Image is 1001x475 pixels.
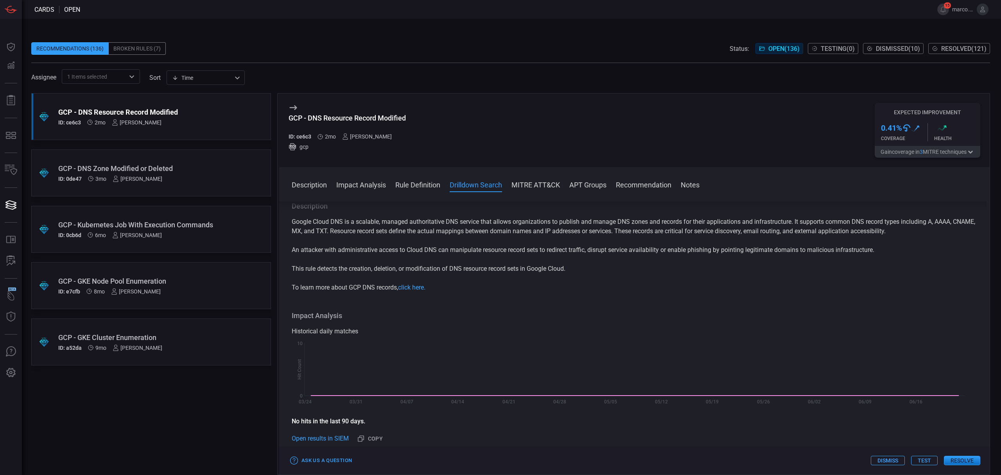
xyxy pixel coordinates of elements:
[400,399,413,405] text: 04/07
[336,180,386,189] button: Impact Analysis
[297,341,303,346] text: 10
[292,434,349,443] a: Open results in SIEM
[451,399,464,405] text: 04/14
[58,345,82,351] h5: ID: a52da
[944,456,980,465] button: Resolve
[149,74,161,81] label: sort
[31,42,109,55] div: Recommendations (136)
[920,149,923,155] span: 3
[863,43,924,54] button: Dismissed(10)
[292,311,977,320] h3: Impact Analysis
[2,56,20,75] button: Detections
[58,119,81,126] h5: ID: ce6c3
[34,6,54,13] span: Cards
[58,108,214,116] div: GCP - DNS Resource Record Modified
[2,342,20,361] button: Ask Us A Question
[941,45,987,52] span: Resolved ( 121 )
[64,6,80,13] span: open
[2,126,20,145] button: MITRE - Detection Posture
[875,109,980,115] h5: Expected Improvement
[911,456,938,465] button: Test
[95,232,106,238] span: Mar 11, 2025 5:37 AM
[292,417,365,425] strong: No hits in the last 90 days.
[2,363,20,382] button: Preferences
[112,119,161,126] div: [PERSON_NAME]
[58,232,81,238] h5: ID: 0cb6d
[113,345,162,351] div: [PERSON_NAME]
[292,283,977,292] p: To learn more about GCP DNS records,
[553,399,566,405] text: 04/28
[881,123,902,133] h3: 0.41 %
[292,217,977,236] p: Google Cloud DNS is a scalable, managed authoritative DNS service that allows organizations to pu...
[292,180,327,189] button: Description
[325,133,336,140] span: Jun 25, 2025 6:18 AM
[808,43,858,54] button: Testing(0)
[511,180,560,189] button: MITRE ATT&CK
[755,43,803,54] button: Open(136)
[871,456,905,465] button: Dismiss
[67,73,107,81] span: 1 Items selected
[2,252,20,270] button: ALERT ANALYSIS
[757,399,770,405] text: 05/26
[109,42,166,55] div: Broken Rules (7)
[681,180,700,189] button: Notes
[398,284,425,291] a: click here.
[350,399,362,405] text: 03/31
[2,161,20,180] button: Inventory
[395,180,440,189] button: Rule Definition
[450,180,502,189] button: Drilldown Search
[2,286,20,305] button: Wingman
[910,399,922,405] text: 06/16
[2,196,20,214] button: Cards
[58,288,80,295] h5: ID: e7cfb
[94,288,105,295] span: Dec 25, 2024 6:03 AM
[875,146,980,158] button: Gaincoverage in3MITRE techniques
[292,245,977,255] p: An attacker with administrative access to Cloud DNS can manipulate resource record sets to redire...
[289,133,311,140] h5: ID: ce6c3
[292,327,977,336] div: Historical daily matches
[768,45,800,52] span: Open ( 136 )
[300,393,303,399] text: 0
[111,288,161,295] div: [PERSON_NAME]
[95,345,106,351] span: Dec 11, 2024 6:22 AM
[355,432,386,445] button: Copy
[31,74,56,81] span: Assignee
[655,399,668,405] text: 05/12
[928,43,990,54] button: Resolved(121)
[113,176,162,182] div: [PERSON_NAME]
[2,230,20,249] button: Rule Catalog
[342,133,392,140] div: [PERSON_NAME]
[112,232,162,238] div: [PERSON_NAME]
[95,119,106,126] span: Jun 25, 2025 6:18 AM
[604,399,617,405] text: 05/05
[952,6,974,13] span: marco.[PERSON_NAME]
[821,45,855,52] span: Testing ( 0 )
[569,180,606,189] button: APT Groups
[172,74,232,82] div: Time
[934,136,981,141] div: Health
[95,176,106,182] span: Jun 09, 2025 5:41 AM
[2,91,20,110] button: Reports
[289,114,406,122] div: GCP - DNS Resource Record Modified
[2,38,20,56] button: Dashboard
[297,359,302,380] text: Hit Count
[944,2,951,9] span: 15
[808,399,821,405] text: 06/02
[2,308,20,326] button: Threat Intelligence
[58,277,214,285] div: GCP - GKE Node Pool Enumeration
[58,221,214,229] div: GCP - Kubernetes Job With Execution Commands
[126,71,137,82] button: Open
[859,399,872,405] text: 06/09
[706,399,719,405] text: 05/19
[876,45,920,52] span: Dismissed ( 10 )
[730,45,749,52] span: Status:
[58,164,214,173] div: GCP - DNS Zone Modified or Deleted
[937,4,949,15] button: 15
[289,455,354,467] button: Ask Us a Question
[299,399,312,405] text: 03/24
[58,176,82,182] h5: ID: 0de47
[881,136,927,141] div: Coverage
[292,264,977,273] p: This rule detects the creation, deletion, or modification of DNS resource record sets in Google C...
[502,399,515,405] text: 04/21
[289,143,406,151] div: gcp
